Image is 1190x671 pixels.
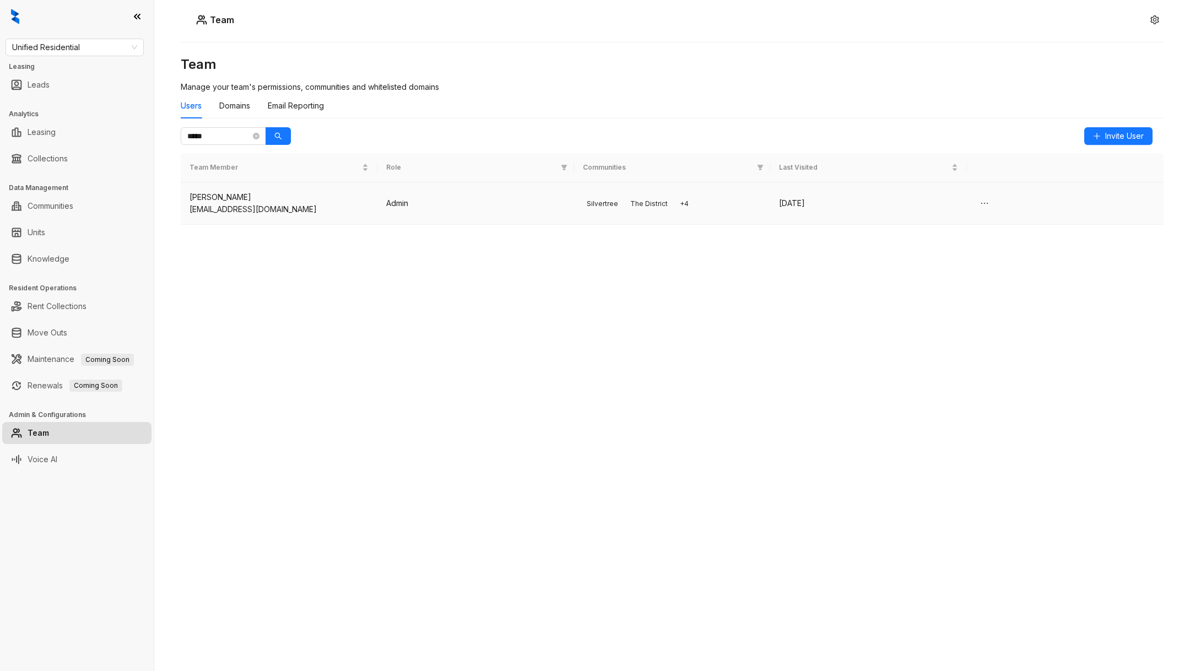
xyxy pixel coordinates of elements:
[2,422,152,444] li: Team
[2,448,152,470] li: Voice AI
[28,375,122,397] a: RenewalsComing Soon
[2,248,152,270] li: Knowledge
[757,164,764,171] span: filter
[181,100,202,112] div: Users
[28,295,86,317] a: Rent Collections
[9,283,154,293] h3: Resident Operations
[196,14,207,25] img: Users
[28,121,56,143] a: Leasing
[28,148,68,170] a: Collections
[2,322,152,344] li: Move Outs
[28,448,57,470] a: Voice AI
[2,375,152,397] li: Renewals
[583,198,622,209] span: Silvertree
[28,74,50,96] a: Leads
[1084,127,1153,145] button: Invite User
[11,9,19,24] img: logo
[28,422,49,444] a: Team
[253,133,259,139] span: close-circle
[779,197,958,209] div: [DATE]
[559,160,570,175] span: filter
[2,221,152,243] li: Units
[1105,130,1144,142] span: Invite User
[755,160,766,175] span: filter
[2,295,152,317] li: Rent Collections
[28,195,73,217] a: Communities
[626,198,672,209] span: The District
[2,195,152,217] li: Communities
[181,82,439,91] span: Manage your team's permissions, communities and whitelisted domains
[377,182,574,225] td: Admin
[28,248,69,270] a: Knowledge
[268,100,324,112] div: Email Reporting
[69,380,122,392] span: Coming Soon
[779,163,949,173] span: Last Visited
[9,183,154,193] h3: Data Management
[980,199,989,208] span: ellipsis
[583,163,753,173] span: Communities
[2,348,152,370] li: Maintenance
[12,39,137,56] span: Unified Residential
[2,148,152,170] li: Collections
[561,164,567,171] span: filter
[1150,15,1159,24] span: setting
[181,153,377,182] th: Team Member
[207,13,234,26] h5: Team
[190,191,369,203] div: [PERSON_NAME]
[2,74,152,96] li: Leads
[190,203,369,215] div: [EMAIL_ADDRESS][DOMAIN_NAME]
[274,132,282,140] span: search
[190,163,360,173] span: Team Member
[1093,132,1101,140] span: plus
[386,163,556,173] span: Role
[9,62,154,72] h3: Leasing
[81,354,134,366] span: Coming Soon
[9,410,154,420] h3: Admin & Configurations
[181,56,1164,73] h3: Team
[676,198,693,209] span: + 4
[219,100,250,112] div: Domains
[377,153,574,182] th: Role
[770,153,967,182] th: Last Visited
[2,121,152,143] li: Leasing
[28,322,67,344] a: Move Outs
[28,221,45,243] a: Units
[9,109,154,119] h3: Analytics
